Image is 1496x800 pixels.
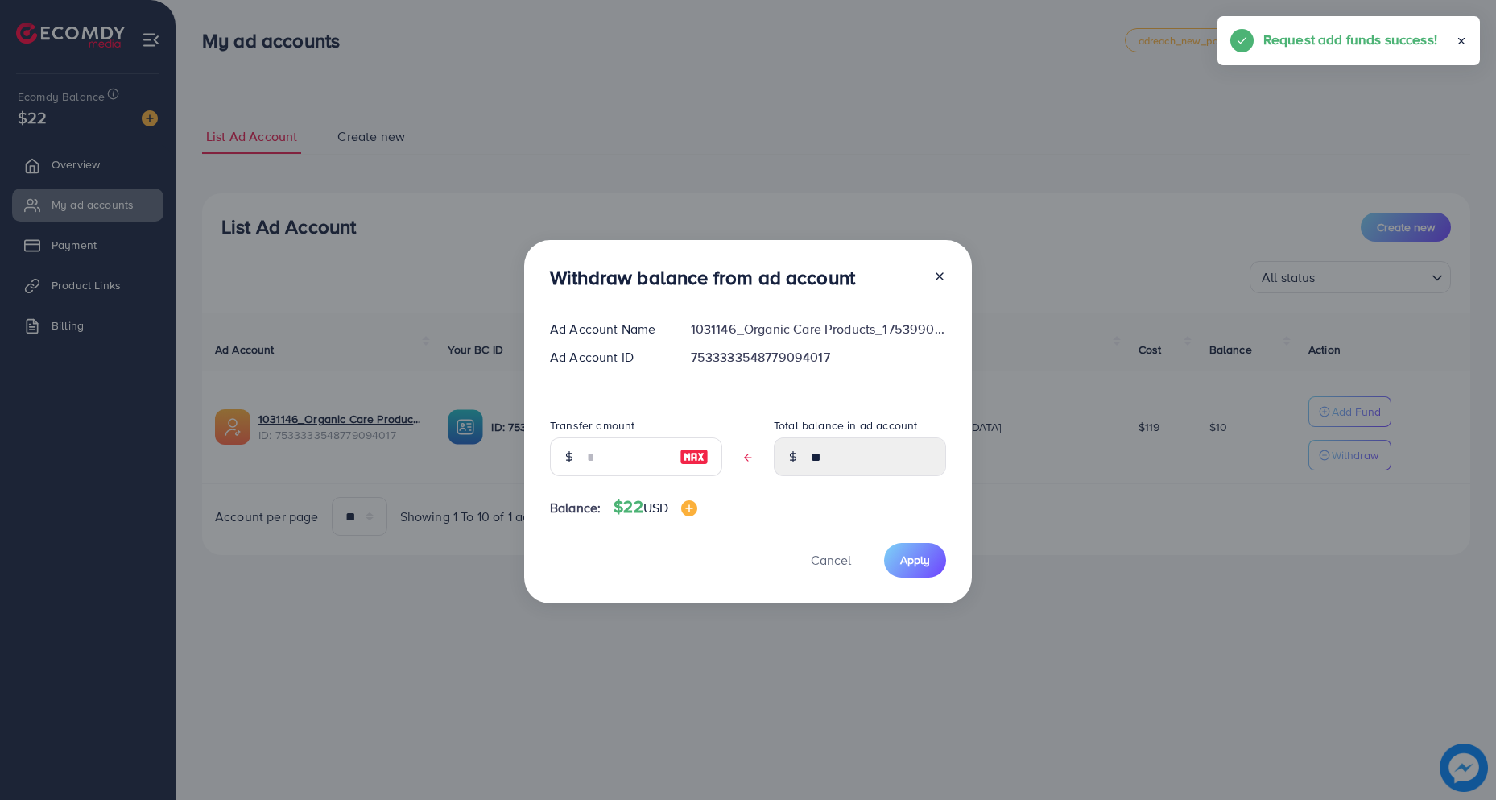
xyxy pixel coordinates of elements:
[550,417,634,433] label: Transfer amount
[680,447,709,466] img: image
[681,500,697,516] img: image
[550,266,855,289] h3: Withdraw balance from ad account
[537,348,678,367] div: Ad Account ID
[678,348,959,367] div: 7533333548779094017
[678,320,959,338] div: 1031146_Organic Care Products_1753990938207
[774,417,917,433] label: Total balance in ad account
[884,543,946,578] button: Apply
[537,320,678,338] div: Ad Account Name
[900,552,930,568] span: Apply
[811,551,851,569] span: Cancel
[643,499,668,516] span: USD
[614,497,697,517] h4: $22
[550,499,601,517] span: Balance:
[1263,29,1437,50] h5: Request add funds success!
[791,543,871,578] button: Cancel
